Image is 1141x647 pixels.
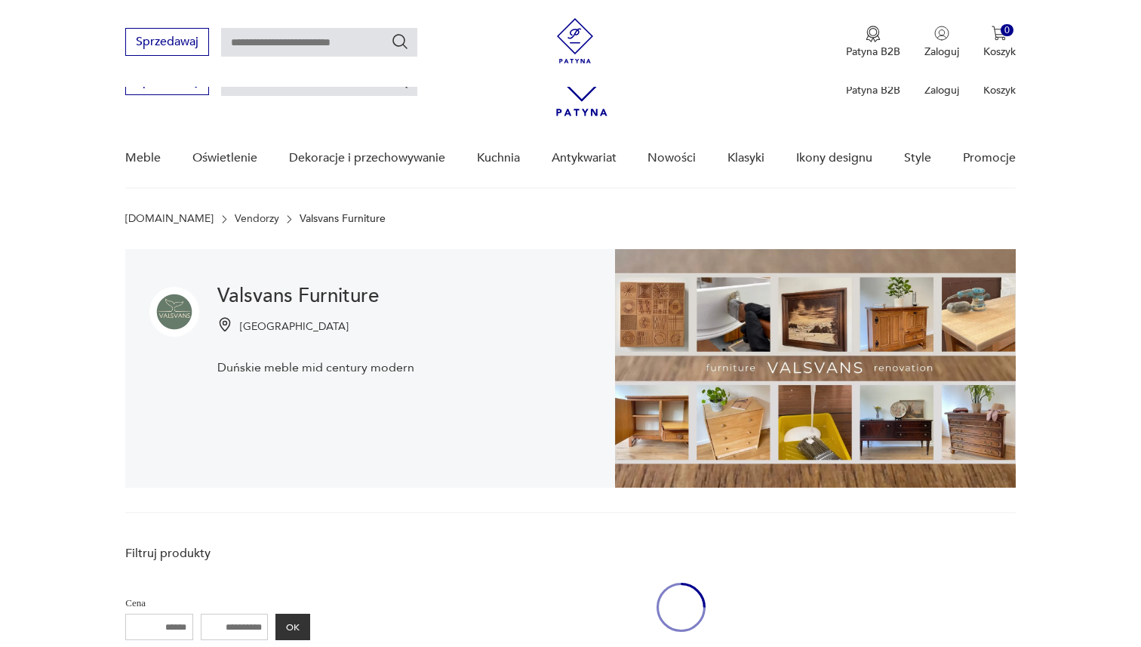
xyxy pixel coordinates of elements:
button: 0Koszyk [983,26,1016,59]
a: Vendorzy [235,213,279,225]
p: [GEOGRAPHIC_DATA] [240,319,349,334]
p: Duńskie meble mid century modern [217,359,414,376]
a: Meble [125,129,161,187]
p: Koszyk [983,45,1016,59]
a: Kuchnia [477,129,520,187]
p: Filtruj produkty [125,545,310,562]
a: Promocje [963,129,1016,187]
p: Valsvans Furniture [300,213,386,225]
button: Sprzedawaj [125,28,209,56]
a: Ikony designu [796,129,872,187]
button: Patyna B2B [846,26,900,59]
img: Valsvans Furniture [149,287,199,337]
img: Ikona koszyka [992,26,1007,41]
p: Koszyk [983,83,1016,97]
p: Patyna B2B [846,83,900,97]
button: Zaloguj [924,26,959,59]
img: Ikona medalu [866,26,881,42]
p: Zaloguj [924,83,959,97]
a: Antykwariat [552,129,617,187]
img: Valsvans Furniture [615,249,1016,488]
img: Ikonka użytkownika [934,26,949,41]
div: 0 [1001,24,1013,37]
p: Patyna B2B [846,45,900,59]
h1: Valsvans Furniture [217,287,414,305]
p: Cena [125,595,310,612]
p: Zaloguj [924,45,959,59]
a: [DOMAIN_NAME] [125,213,214,225]
a: Dekoracje i przechowywanie [289,129,445,187]
img: Patyna - sklep z meblami i dekoracjami vintage [552,18,598,63]
a: Sprzedawaj [125,77,209,88]
a: Sprzedawaj [125,38,209,48]
a: Klasyki [727,129,764,187]
a: Style [904,129,931,187]
button: OK [275,614,310,640]
a: Nowości [647,129,696,187]
button: Szukaj [391,32,409,51]
a: Oświetlenie [192,129,257,187]
img: Ikonka pinezki mapy [217,317,232,332]
a: Ikona medaluPatyna B2B [846,26,900,59]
